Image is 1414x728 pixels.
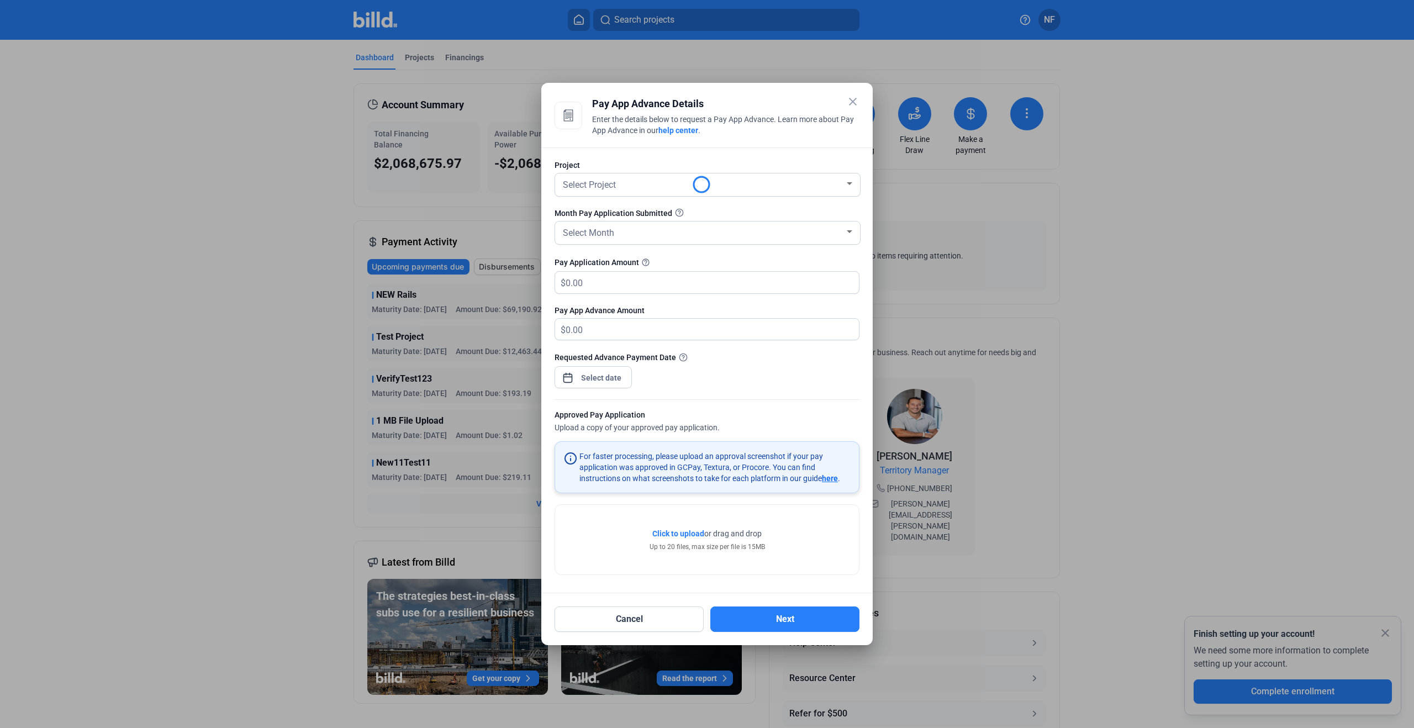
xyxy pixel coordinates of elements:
span: Select Month [563,228,614,238]
button: Open calendar [562,367,573,378]
input: Select date [578,371,625,384]
input: 0.00 [566,272,846,293]
div: Requested Advance Payment Date [555,351,859,363]
span: $ [555,272,566,290]
div: Project [555,160,859,171]
span: . [698,126,700,135]
span: $ [555,319,566,337]
div: Month Pay Application Submitted [555,208,859,219]
div: Approved Pay Application [555,409,859,423]
div: Upload a copy of your approved pay application. [555,409,859,435]
mat-icon: close [846,95,859,108]
a: help center [658,126,698,135]
button: Next [710,606,859,632]
span: or drag and drop [704,528,762,539]
div: Pay App Advance Details [592,96,859,112]
div: For faster processing, please upload an approval screenshot if your pay application was approved ... [579,451,850,484]
mat-icon: help_outline [639,256,652,269]
span: Select Project [563,180,616,190]
div: Enter the details below to request a Pay App Advance. Learn more about Pay App Advance in our [592,114,859,138]
div: Pay Application Amount [555,256,859,269]
div: Up to 20 files, max size per file is 15MB [650,542,765,552]
button: Cancel [555,606,704,632]
span: Click to upload [652,529,704,538]
input: 0.00 [566,319,846,340]
span: here [822,474,838,483]
div: Pay App Advance Amount [555,305,859,316]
